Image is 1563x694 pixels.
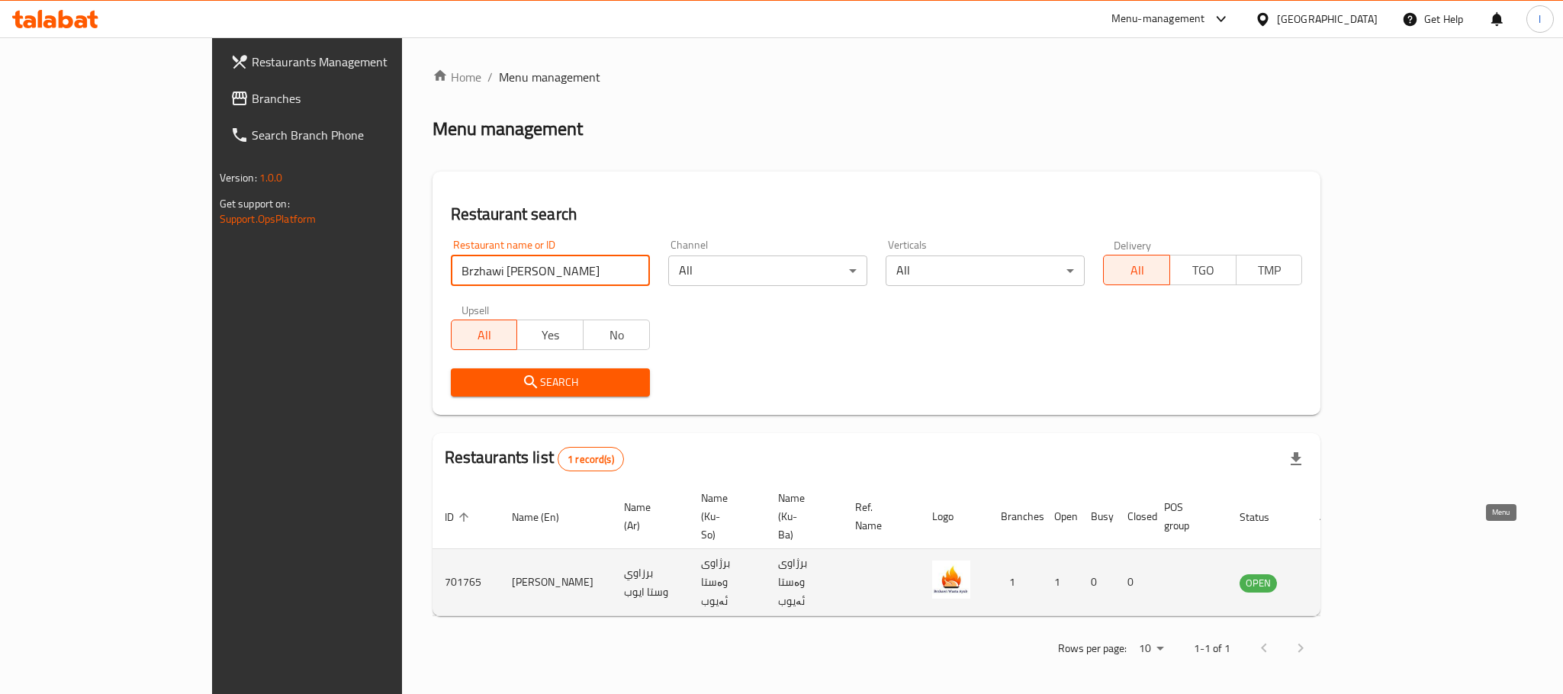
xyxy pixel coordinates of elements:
span: All [458,324,512,346]
button: Search [451,368,650,397]
button: TMP [1236,255,1303,285]
p: Rows per page: [1058,639,1127,658]
div: [GEOGRAPHIC_DATA] [1277,11,1378,27]
span: Search Branch Phone [252,126,461,144]
span: Ref. Name [855,498,902,535]
button: No [583,320,650,350]
span: ID [445,508,474,526]
th: Action [1307,484,1360,549]
div: All [668,255,867,286]
li: / [487,68,493,86]
span: 1.0.0 [259,168,283,188]
span: TMP [1243,259,1297,281]
div: OPEN [1240,574,1277,593]
td: 1 [1042,549,1079,616]
td: 1 [989,549,1042,616]
h2: Restaurant search [451,203,1303,226]
button: All [451,320,518,350]
a: Search Branch Phone [218,117,473,153]
td: برزاوي وستا ايوب [612,549,689,616]
td: برژاوی وەستا ئەیوب [766,549,843,616]
span: Name (Ku-Ba) [778,489,825,544]
span: 1 record(s) [558,452,623,467]
a: Restaurants Management [218,43,473,80]
span: No [590,324,644,346]
th: Closed [1115,484,1152,549]
p: 1-1 of 1 [1194,639,1230,658]
button: TGO [1169,255,1237,285]
a: Support.OpsPlatform [220,209,317,229]
button: All [1103,255,1170,285]
th: Logo [920,484,989,549]
div: All [886,255,1085,286]
span: OPEN [1240,574,1277,592]
button: Yes [516,320,584,350]
a: Branches [218,80,473,117]
span: Name (Ku-So) [701,489,748,544]
span: Status [1240,508,1289,526]
th: Branches [989,484,1042,549]
span: Search [463,373,638,392]
td: 0 [1115,549,1152,616]
th: Busy [1079,484,1115,549]
table: enhanced table [433,484,1360,616]
span: All [1110,259,1164,281]
span: l [1539,11,1541,27]
h2: Restaurants list [445,446,624,471]
label: Delivery [1114,239,1152,250]
div: Total records count [558,447,624,471]
img: Brzhawi Wasta Ayub [932,561,970,599]
div: Menu-management [1111,10,1205,28]
span: Name (En) [512,508,579,526]
span: Get support on: [220,194,290,214]
td: [PERSON_NAME] [500,549,612,616]
div: Rows per page: [1133,638,1169,660]
span: Menu management [499,68,600,86]
span: POS group [1164,498,1209,535]
span: Version: [220,168,257,188]
th: Open [1042,484,1079,549]
span: Yes [523,324,577,346]
span: Branches [252,89,461,108]
td: برژاوی وەستا ئەیوب [689,549,766,616]
h2: Menu management [433,117,583,141]
span: TGO [1176,259,1230,281]
label: Upsell [462,304,490,315]
td: 0 [1079,549,1115,616]
span: Restaurants Management [252,53,461,71]
span: Name (Ar) [624,498,671,535]
nav: breadcrumb [433,68,1321,86]
input: Search for restaurant name or ID.. [451,255,650,286]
